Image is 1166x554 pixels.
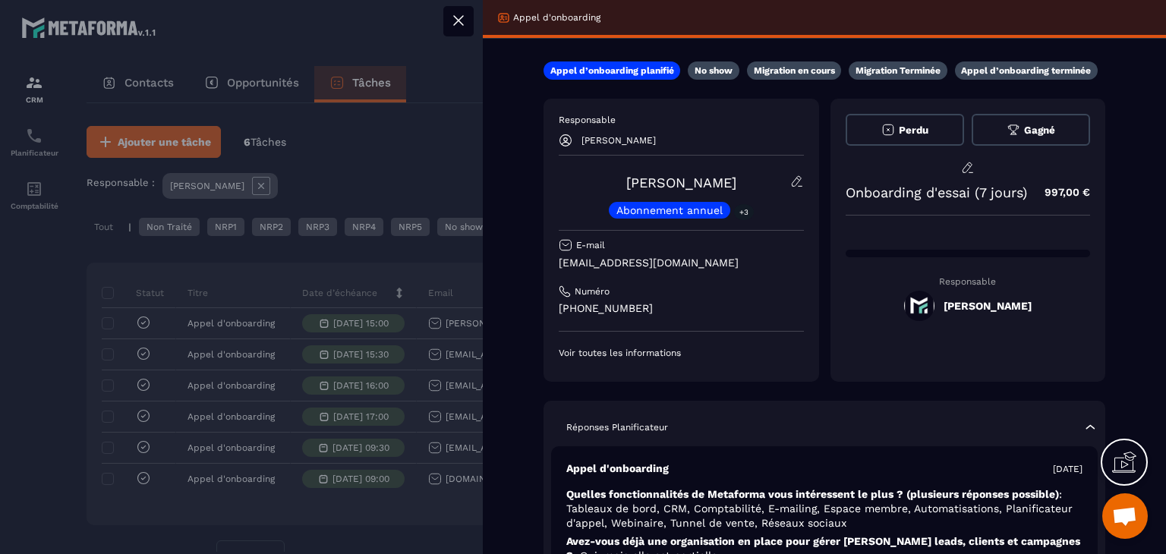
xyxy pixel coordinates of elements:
[566,487,1082,530] p: Quelles fonctionnalités de Metaforma vous intéressent le plus ? (plusieurs réponses possible)
[754,65,835,77] p: Migration en cours
[846,276,1091,287] p: Responsable
[581,135,656,146] p: [PERSON_NAME]
[566,421,668,433] p: Réponses Planificateur
[846,184,1027,200] p: Onboarding d'essai (7 jours)
[944,300,1032,312] h5: [PERSON_NAME]
[961,65,1091,77] p: Appel d’onboarding terminée
[559,256,804,270] p: [EMAIL_ADDRESS][DOMAIN_NAME]
[972,114,1090,146] button: Gagné
[513,11,600,24] p: Appel d'onboarding
[559,114,804,126] p: Responsable
[559,347,804,359] p: Voir toutes les informations
[1102,493,1148,539] div: Ouvrir le chat
[575,285,610,297] p: Numéro
[734,204,754,220] p: +3
[695,65,733,77] p: No show
[550,65,674,77] p: Appel d’onboarding planifié
[856,65,941,77] p: Migration Terminée
[576,239,605,251] p: E-mail
[1024,124,1055,136] span: Gagné
[616,205,723,216] p: Abonnement annuel
[899,124,928,136] span: Perdu
[1029,178,1090,207] p: 997,00 €
[846,114,964,146] button: Perdu
[626,175,736,190] a: [PERSON_NAME]
[1053,463,1082,475] p: [DATE]
[566,461,669,476] p: Appel d'onboarding
[559,301,804,316] p: [PHONE_NUMBER]
[566,488,1073,529] span: : Tableaux de bord, CRM, Comptabilité, E-mailing, Espace membre, Automatisations, Planificateur d...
